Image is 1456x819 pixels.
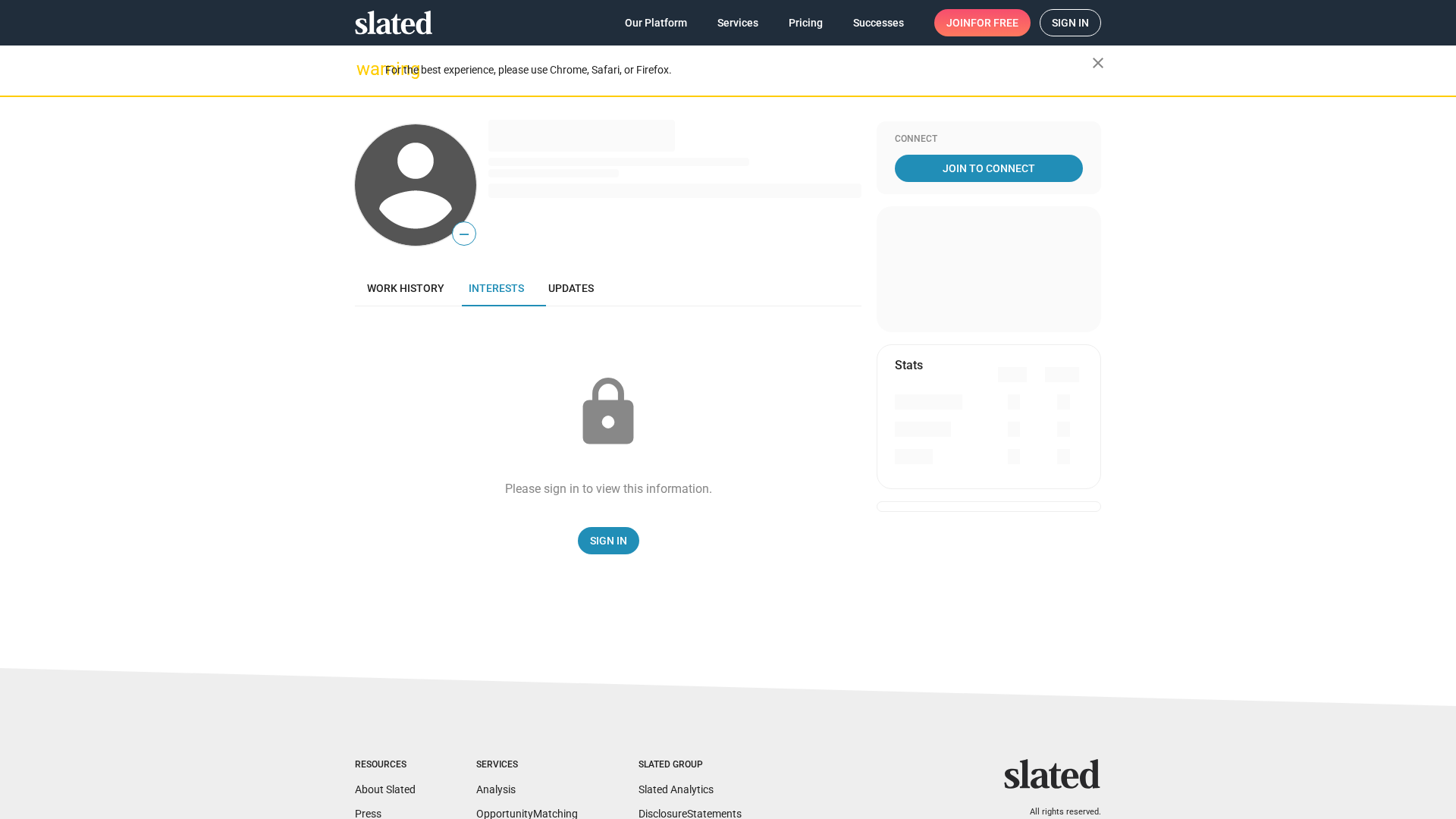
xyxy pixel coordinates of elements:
[639,783,714,795] a: Slated Analytics
[570,375,646,450] mat-icon: lock
[385,60,1092,80] div: For the best experience, please use Chrome, Safari, or Firefox.
[625,9,687,36] span: Our Platform
[613,9,699,36] a: Our Platform
[548,282,594,294] span: Updates
[946,9,1018,36] span: Join
[705,9,770,36] a: Services
[639,759,742,771] div: Slated Group
[590,527,627,554] span: Sign In
[934,9,1031,36] a: Joinfor free
[578,527,639,554] a: Sign In
[789,9,823,36] span: Pricing
[1040,9,1101,36] a: Sign in
[895,133,1083,146] div: Connect
[476,759,578,771] div: Services
[469,282,524,294] span: Interests
[971,9,1018,36] span: for free
[356,60,375,78] mat-icon: warning
[895,155,1083,182] a: Join To Connect
[717,9,758,36] span: Services
[895,357,923,373] mat-card-title: Stats
[1052,10,1089,36] span: Sign in
[536,270,606,306] a: Updates
[476,783,516,795] a: Analysis
[367,282,444,294] span: Work history
[453,224,475,244] span: —
[841,9,916,36] a: Successes
[355,783,416,795] a: About Slated
[355,270,457,306] a: Work history
[1089,54,1107,72] mat-icon: close
[853,9,904,36] span: Successes
[777,9,835,36] a: Pricing
[355,759,416,771] div: Resources
[505,481,712,497] div: Please sign in to view this information.
[457,270,536,306] a: Interests
[898,155,1080,182] span: Join To Connect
